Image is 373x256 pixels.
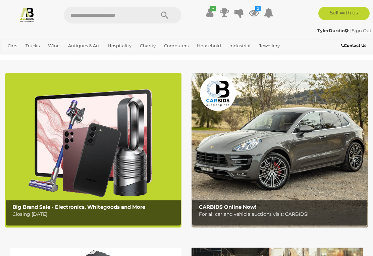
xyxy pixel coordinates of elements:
[23,40,42,51] a: Trucks
[12,204,145,210] b: Big Brand Sale - Electronics, Whitegoods and More
[192,73,368,228] a: CARBIDS Online Now! CARBIDS Online Now! For all car and vehicle auctions visit: CARBIDS!
[48,51,101,62] a: [GEOGRAPHIC_DATA]
[255,6,261,11] i: 2
[5,51,23,62] a: Office
[148,7,181,23] button: Search
[199,210,364,218] p: For all car and vehicle auctions visit: CARBIDS!
[317,28,350,33] a: TylerDurdin
[5,40,20,51] a: Cars
[352,28,371,33] a: Sign Out
[249,7,259,19] a: 2
[256,40,282,51] a: Jewellery
[5,73,181,228] img: Big Brand Sale - Electronics, Whitegoods and More
[5,73,181,228] a: Big Brand Sale - Electronics, Whitegoods and More Big Brand Sale - Electronics, Whitegoods and Mo...
[26,51,45,62] a: Sports
[317,28,349,33] strong: TylerDurdin
[12,210,178,218] p: Closing [DATE]
[205,7,215,19] a: ✔
[227,40,253,51] a: Industrial
[161,40,191,51] a: Computers
[318,7,370,20] a: Sell with us
[105,40,134,51] a: Hospitality
[341,43,366,48] b: Contact Us
[210,6,216,11] i: ✔
[19,7,35,22] img: Allbids.com.au
[350,28,351,33] span: |
[65,40,102,51] a: Antiques & Art
[194,40,224,51] a: Household
[137,40,158,51] a: Charity
[192,73,368,228] img: CARBIDS Online Now!
[199,204,256,210] b: CARBIDS Online Now!
[45,40,62,51] a: Wine
[341,42,368,49] a: Contact Us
